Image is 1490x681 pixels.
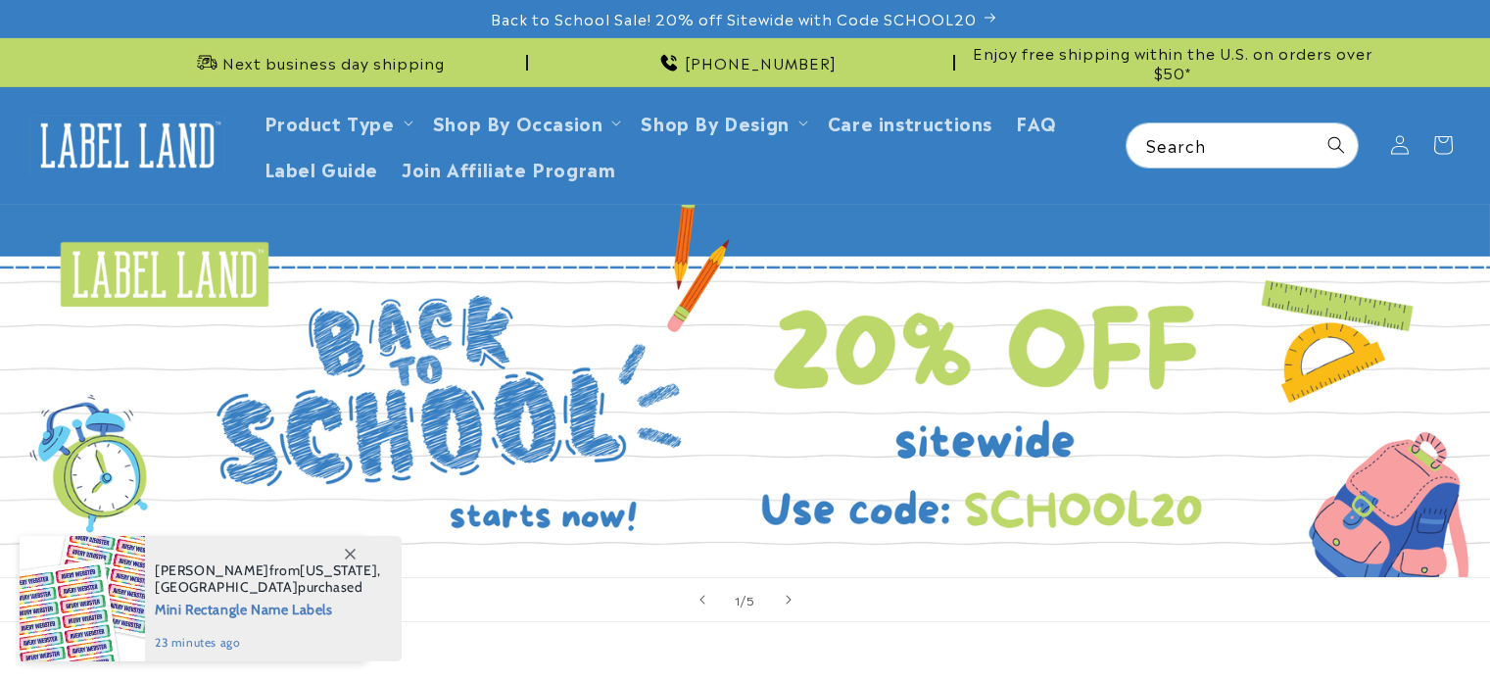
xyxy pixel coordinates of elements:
[155,562,381,596] span: from , purchased
[816,99,1004,145] a: Care instructions
[828,111,992,133] span: Care instructions
[741,590,746,609] span: /
[29,115,225,175] img: Label Land
[491,9,977,28] span: Back to School Sale! 20% off Sitewide with Code SCHOOL20
[767,578,810,621] button: Next slide
[735,590,741,609] span: 1
[300,561,377,579] span: [US_STATE]
[264,109,395,135] a: Product Type
[629,99,815,145] summary: Shop By Design
[155,634,381,652] span: 23 minutes ago
[963,43,1382,81] span: Enjoy free shipping within the U.S. on orders over $50*
[1016,111,1057,133] span: FAQ
[536,38,955,86] div: Announcement
[109,38,528,86] div: Announcement
[222,53,445,73] span: Next business day shipping
[433,111,603,133] span: Shop By Occasion
[264,157,379,179] span: Label Guide
[253,145,391,191] a: Label Guide
[746,590,755,609] span: 5
[421,99,630,145] summary: Shop By Occasion
[155,578,298,596] span: [GEOGRAPHIC_DATA]
[963,38,1382,86] div: Announcement
[641,109,789,135] a: Shop By Design
[390,145,627,191] a: Join Affiliate Program
[1004,99,1069,145] a: FAQ
[402,157,615,179] span: Join Affiliate Program
[681,578,724,621] button: Previous slide
[1315,123,1358,167] button: Search
[23,108,233,183] a: Label Land
[155,561,269,579] span: [PERSON_NAME]
[685,53,837,73] span: [PHONE_NUMBER]
[155,596,381,620] span: Mini Rectangle Name Labels
[253,99,421,145] summary: Product Type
